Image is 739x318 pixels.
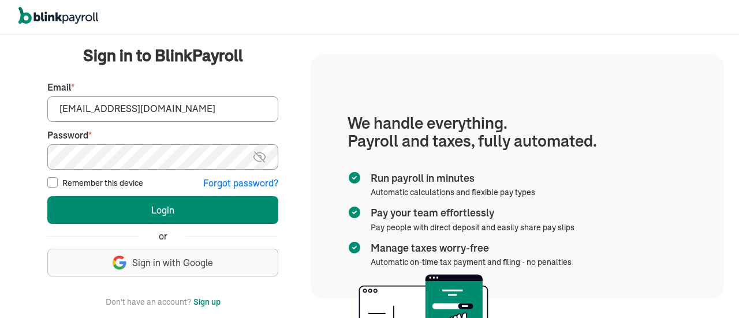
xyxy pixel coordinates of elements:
[371,187,535,197] span: Automatic calculations and flexible pay types
[47,129,278,142] label: Password
[47,196,278,224] button: Login
[681,263,739,318] iframe: Chat Widget
[348,114,687,150] h1: We handle everything. Payroll and taxes, fully automated.
[132,256,213,270] span: Sign in with Google
[371,205,570,220] span: Pay your team effortlessly
[371,257,572,267] span: Automatic on-time tax payment and filing - no penalties
[18,7,98,24] img: logo
[193,295,221,309] button: Sign up
[159,230,167,243] span: or
[113,256,126,270] img: google
[371,222,574,233] span: Pay people with direct deposit and easily share pay slips
[62,177,143,189] label: Remember this device
[348,241,361,255] img: checkmark
[252,150,267,164] img: eye
[348,171,361,185] img: checkmark
[83,44,243,67] span: Sign in to BlinkPayroll
[106,295,191,309] span: Don't have an account?
[348,205,361,219] img: checkmark
[47,81,278,94] label: Email
[47,96,278,122] input: Your email address
[47,249,278,276] button: Sign in with Google
[371,241,567,256] span: Manage taxes worry-free
[371,171,531,186] span: Run payroll in minutes
[203,177,278,190] button: Forgot password?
